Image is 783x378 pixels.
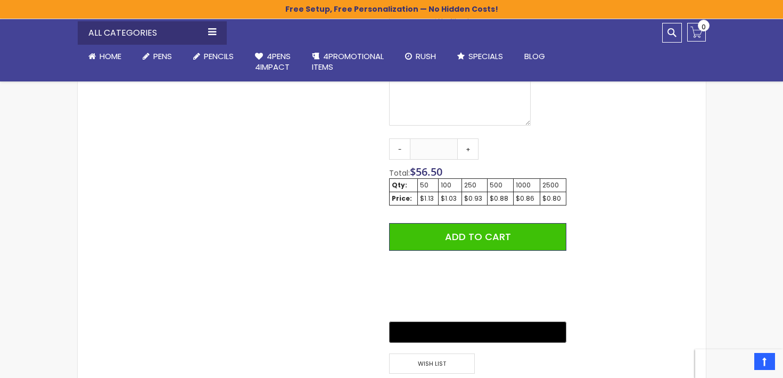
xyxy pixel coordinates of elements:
button: Buy with GPay [389,322,566,343]
a: 4PROMOTIONALITEMS [301,45,394,79]
span: 4Pens 4impact [255,51,291,72]
div: $0.93 [464,194,485,203]
span: Add to Cart [445,230,511,243]
div: 2500 [542,181,564,190]
span: Blog [524,51,545,62]
div: 500 [490,181,511,190]
span: Total: [389,168,410,178]
span: Home [100,51,121,62]
button: Add to Cart [389,223,566,251]
text: •••••• [490,328,504,336]
div: 50 [420,181,436,190]
span: Rush [416,51,436,62]
a: Home [78,45,132,68]
a: + [457,138,479,160]
iframe: PayPal [389,259,566,314]
span: $ [410,165,442,179]
div: $0.80 [542,194,564,203]
strong: Price: [392,194,412,203]
a: - [389,138,410,160]
span: Specials [468,51,503,62]
a: Blog [514,45,556,68]
span: 56.50 [416,165,442,179]
a: 0 [687,23,706,42]
a: Rush [394,45,447,68]
div: 100 [441,181,459,190]
div: 250 [464,181,485,190]
div: $1.13 [420,194,436,203]
a: Specials [447,45,514,68]
span: 4PROMOTIONAL ITEMS [312,51,384,72]
div: $0.88 [490,194,511,203]
div: 1000 [516,181,537,190]
div: $1.03 [441,194,459,203]
a: Pencils [183,45,244,68]
span: Wish List [389,354,474,374]
span: Pens [153,51,172,62]
a: Wish List [389,354,477,374]
span: 0 [702,22,706,32]
div: All Categories [78,21,227,45]
span: Pencils [204,51,234,62]
iframe: Google Customer Reviews [695,349,783,378]
div: $0.86 [516,194,537,203]
a: Pens [132,45,183,68]
strong: Qty: [392,180,407,190]
a: 4Pens4impact [244,45,301,79]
